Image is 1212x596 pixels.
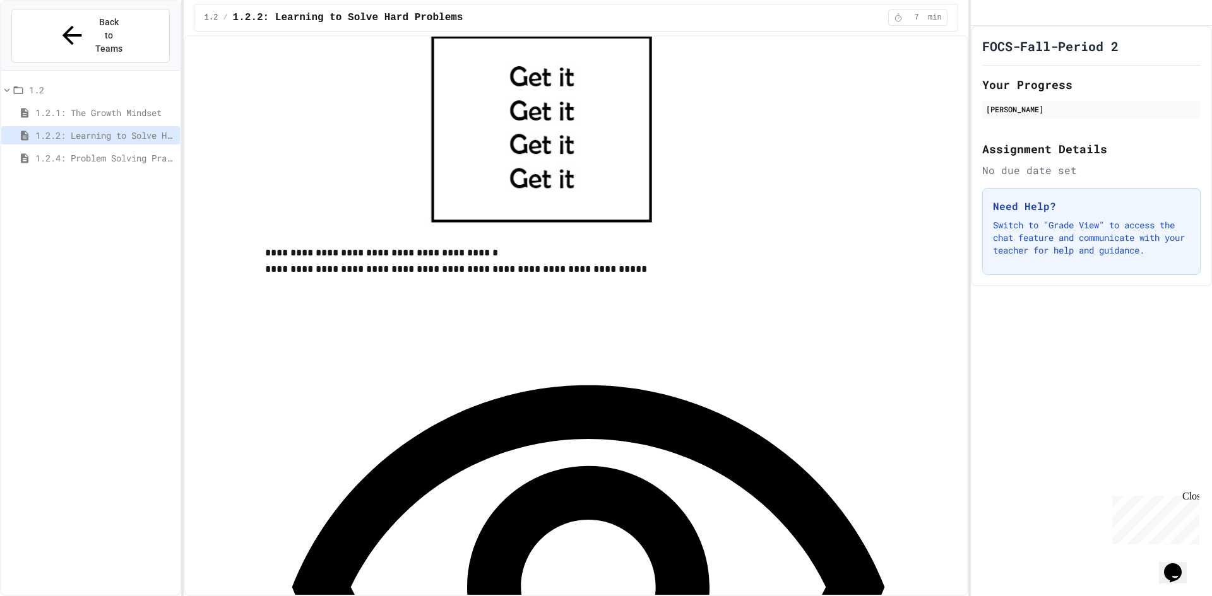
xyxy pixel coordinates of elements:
[35,151,175,165] span: 1.2.4: Problem Solving Practice
[993,199,1190,214] h3: Need Help?
[233,10,463,25] span: 1.2.2: Learning to Solve Hard Problems
[11,9,170,62] button: Back to Teams
[29,83,175,96] span: 1.2
[1107,491,1199,544] iframe: chat widget
[982,140,1201,158] h2: Assignment Details
[906,13,927,23] span: 7
[1159,546,1199,583] iframe: chat widget
[35,129,175,142] span: 1.2.2: Learning to Solve Hard Problems
[982,37,1119,55] h1: FOCS-Fall-Period 2
[986,103,1197,115] div: [PERSON_NAME]
[5,5,87,80] div: Chat with us now!Close
[223,13,227,23] span: /
[205,13,218,23] span: 1.2
[35,106,175,119] span: 1.2.1: The Growth Mindset
[993,219,1190,257] p: Switch to "Grade View" to access the chat feature and communicate with your teacher for help and ...
[982,163,1201,178] div: No due date set
[94,16,124,56] span: Back to Teams
[982,76,1201,93] h2: Your Progress
[928,13,942,23] span: min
